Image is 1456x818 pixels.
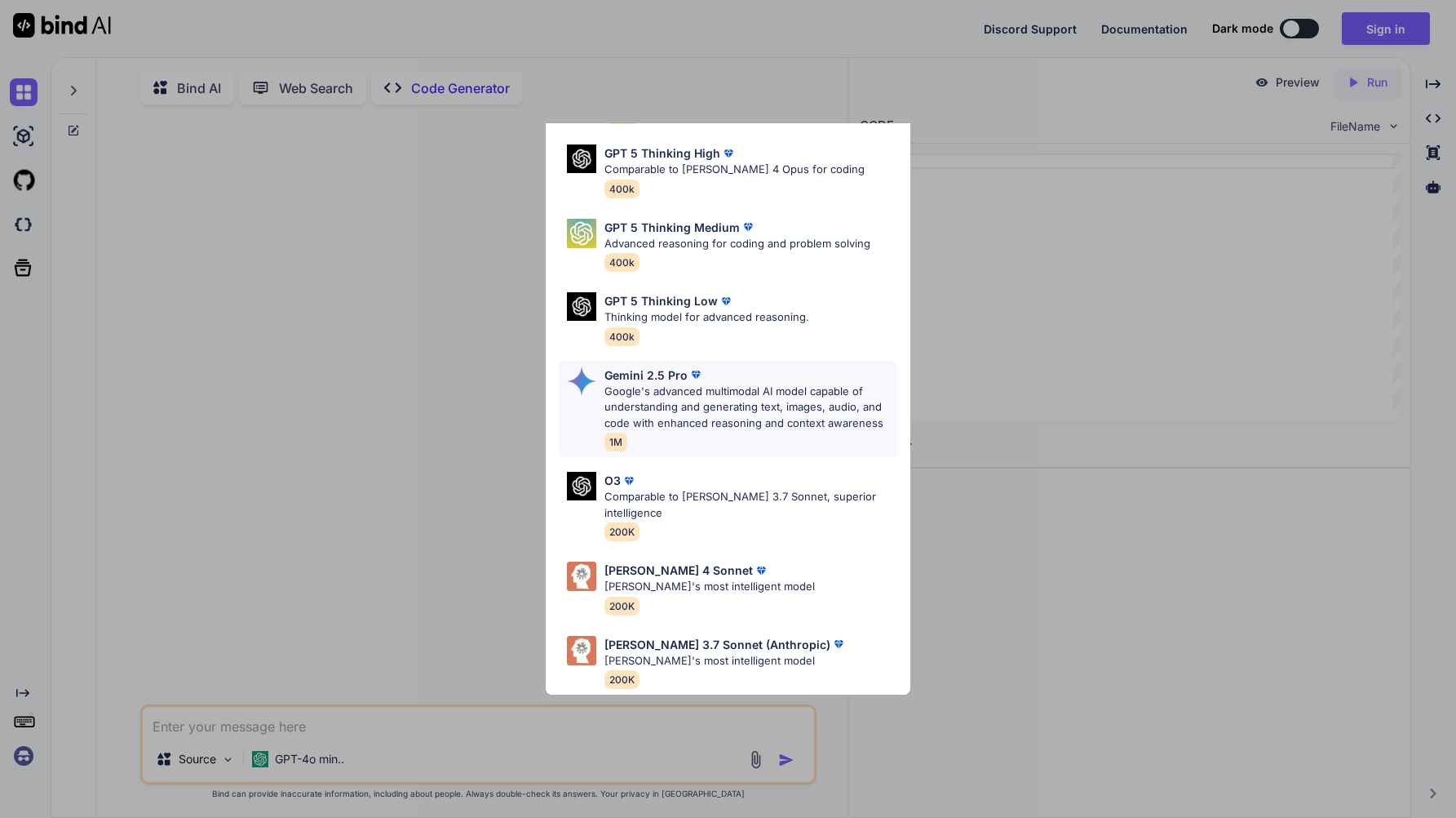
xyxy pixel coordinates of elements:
[604,144,720,162] p: GPT 5 Thinking High
[688,367,704,383] img: premium
[567,472,596,500] img: Pick Models
[567,144,596,173] img: Pick Models
[567,367,596,396] img: Pick Models
[567,292,596,321] img: Pick Models
[604,327,639,346] span: 400k
[604,219,740,236] p: GPT 5 Thinking Medium
[567,562,596,591] img: Pick Models
[604,522,639,541] span: 200K
[740,219,756,235] img: premium
[720,145,737,162] img: premium
[604,384,896,432] p: Google's advanced multimodal AI model capable of understanding and generating text, images, audio...
[604,653,847,669] p: [PERSON_NAME]'s most intelligent model
[604,489,896,521] p: Comparable to [PERSON_NAME] 3.7 Sonnet, superior intelligence
[718,293,734,309] img: premium
[604,236,870,252] p: Advanced reasoning for coding and problem solving
[753,562,769,579] img: premium
[604,472,621,489] p: O3
[604,292,718,309] p: GPT 5 Thinking Low
[604,309,809,326] p: Thinking model for advanced reasoning.
[604,367,688,384] p: Gemini 2.5 Pro
[567,219,596,248] img: Pick Models
[604,597,639,616] span: 200K
[604,253,639,272] span: 400k
[604,670,639,689] span: 200K
[621,473,637,489] img: premium
[830,636,847,652] img: premium
[567,636,596,665] img: Pick Models
[604,162,865,178] p: Comparable to [PERSON_NAME] 4 Opus for coding
[604,433,627,451] span: 1M
[604,180,639,198] span: 400k
[604,579,815,595] p: [PERSON_NAME]'s most intelligent model
[604,562,753,579] p: [PERSON_NAME] 4 Sonnet
[604,636,830,653] p: [PERSON_NAME] 3.7 Sonnet (Anthropic)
